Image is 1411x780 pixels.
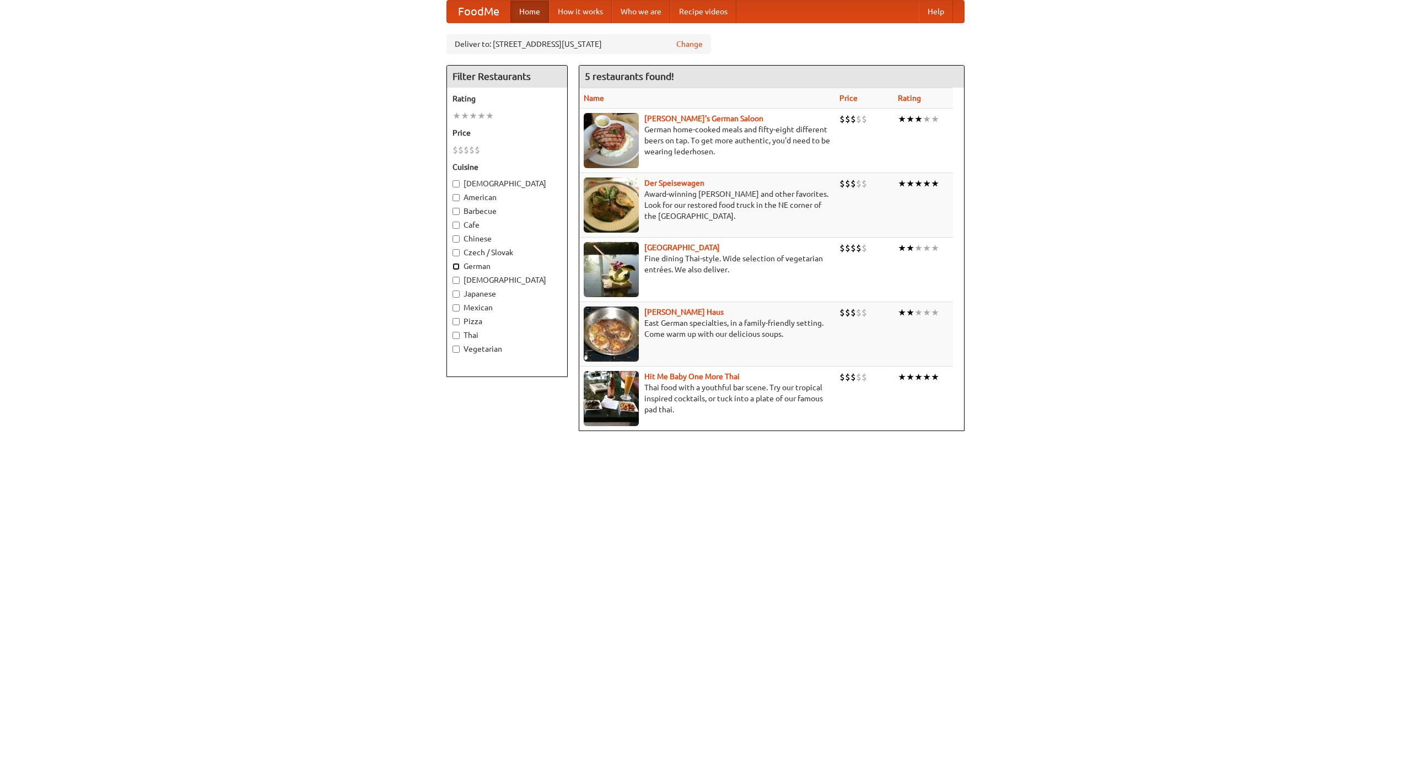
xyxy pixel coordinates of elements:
a: [PERSON_NAME] Haus [644,308,724,316]
li: $ [453,144,458,156]
li: ★ [906,177,914,190]
li: ★ [914,242,923,254]
li: ★ [898,371,906,383]
li: $ [850,113,856,125]
input: Czech / Slovak [453,249,460,256]
a: FoodMe [447,1,510,23]
a: Der Speisewagen [644,179,704,187]
li: ★ [906,306,914,319]
a: Home [510,1,549,23]
li: ★ [906,371,914,383]
li: ★ [931,306,939,319]
li: $ [845,242,850,254]
li: $ [850,306,856,319]
li: $ [839,177,845,190]
a: Help [919,1,953,23]
input: [DEMOGRAPHIC_DATA] [453,277,460,284]
label: Vegetarian [453,343,562,354]
li: $ [856,371,861,383]
li: $ [845,371,850,383]
li: $ [839,242,845,254]
a: Price [839,94,858,103]
label: Pizza [453,316,562,327]
input: German [453,263,460,270]
li: $ [850,177,856,190]
li: $ [850,242,856,254]
input: Japanese [453,291,460,298]
a: Rating [898,94,921,103]
a: [GEOGRAPHIC_DATA] [644,243,720,252]
div: Deliver to: [STREET_ADDRESS][US_STATE] [446,34,711,54]
p: Thai food with a youthful bar scene. Try our tropical inspired cocktails, or tuck into a plate of... [584,382,831,415]
li: ★ [923,371,931,383]
img: satay.jpg [584,242,639,297]
li: $ [839,113,845,125]
a: How it works [549,1,612,23]
li: $ [845,177,850,190]
h5: Cuisine [453,162,562,173]
h5: Price [453,127,562,138]
a: Change [676,39,703,50]
li: $ [856,242,861,254]
img: esthers.jpg [584,113,639,168]
li: ★ [898,113,906,125]
input: Vegetarian [453,346,460,353]
label: German [453,261,562,272]
img: speisewagen.jpg [584,177,639,233]
li: $ [861,113,867,125]
label: Thai [453,330,562,341]
img: babythai.jpg [584,371,639,426]
input: Chinese [453,235,460,243]
p: Award-winning [PERSON_NAME] and other favorites. Look for our restored food truck in the NE corne... [584,189,831,222]
li: ★ [906,242,914,254]
li: $ [839,306,845,319]
h4: Filter Restaurants [447,66,567,88]
p: German home-cooked meals and fifty-eight different beers on tap. To get more authentic, you'd nee... [584,124,831,157]
p: East German specialties, in a family-friendly setting. Come warm up with our delicious soups. [584,318,831,340]
li: ★ [898,177,906,190]
li: $ [469,144,475,156]
li: ★ [914,306,923,319]
img: kohlhaus.jpg [584,306,639,362]
input: Cafe [453,222,460,229]
input: Pizza [453,318,460,325]
li: $ [845,306,850,319]
a: Hit Me Baby One More Thai [644,372,740,381]
li: ★ [931,113,939,125]
label: Barbecue [453,206,562,217]
label: Czech / Slovak [453,247,562,258]
li: ★ [914,371,923,383]
label: [DEMOGRAPHIC_DATA] [453,275,562,286]
li: ★ [906,113,914,125]
input: Mexican [453,304,460,311]
p: Fine dining Thai-style. Wide selection of vegetarian entrées. We also deliver. [584,253,831,275]
a: Recipe videos [670,1,736,23]
li: $ [839,371,845,383]
li: ★ [486,110,494,122]
li: $ [458,144,464,156]
label: Chinese [453,233,562,244]
li: $ [856,113,861,125]
li: $ [856,177,861,190]
li: $ [856,306,861,319]
h5: Rating [453,93,562,104]
li: ★ [469,110,477,122]
input: Thai [453,332,460,339]
li: ★ [923,177,931,190]
li: ★ [898,242,906,254]
label: Mexican [453,302,562,313]
ng-pluralize: 5 restaurants found! [585,71,674,82]
li: $ [845,113,850,125]
li: ★ [898,306,906,319]
li: ★ [931,177,939,190]
li: $ [861,371,867,383]
input: Barbecue [453,208,460,215]
li: ★ [914,177,923,190]
input: American [453,194,460,201]
a: [PERSON_NAME]'s German Saloon [644,114,763,123]
li: $ [475,144,480,156]
label: Japanese [453,288,562,299]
